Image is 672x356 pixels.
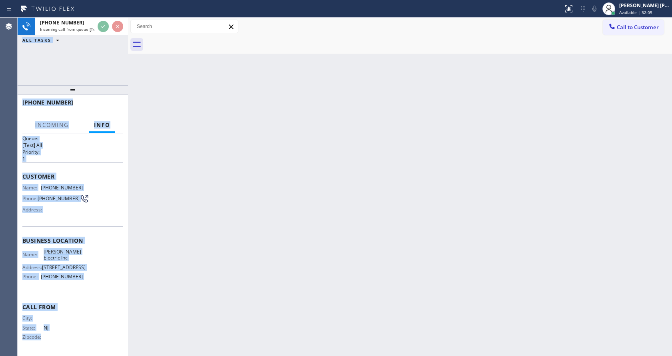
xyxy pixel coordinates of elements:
[22,142,123,149] p: [Test] All
[22,99,73,106] span: [PHONE_NUMBER]
[44,325,83,331] span: NJ
[22,237,123,244] span: Business location
[22,37,51,43] span: ALL TASKS
[131,20,238,33] input: Search
[22,195,38,201] span: Phone:
[89,117,115,133] button: Info
[22,135,123,142] h2: Queue:
[42,264,86,270] span: [STREET_ADDRESS]
[112,21,123,32] button: Reject
[22,155,123,162] p: 1
[22,149,123,155] h2: Priority:
[40,26,106,32] span: Incoming call from queue [Test] All
[22,264,42,270] span: Address:
[619,2,670,9] div: [PERSON_NAME] [PERSON_NAME]
[35,121,69,129] span: Incoming
[22,274,41,280] span: Phone:
[22,315,44,321] span: City:
[38,195,80,201] span: [PHONE_NUMBER]
[22,207,44,213] span: Address:
[22,303,123,311] span: Call From
[40,19,84,26] span: [PHONE_NUMBER]
[41,274,83,280] span: [PHONE_NUMBER]
[18,35,67,45] button: ALL TASKS
[589,3,600,14] button: Mute
[619,10,652,15] span: Available | 32:05
[41,185,83,191] span: [PHONE_NUMBER]
[22,185,41,191] span: Name:
[22,173,123,180] span: Customer
[617,24,659,31] span: Call to Customer
[22,251,44,257] span: Name:
[30,117,74,133] button: Incoming
[98,21,109,32] button: Accept
[22,334,44,340] span: Zipcode:
[603,20,664,35] button: Call to Customer
[94,121,110,129] span: Info
[44,249,83,261] span: [PERSON_NAME] Electric Inc
[22,325,44,331] span: State:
